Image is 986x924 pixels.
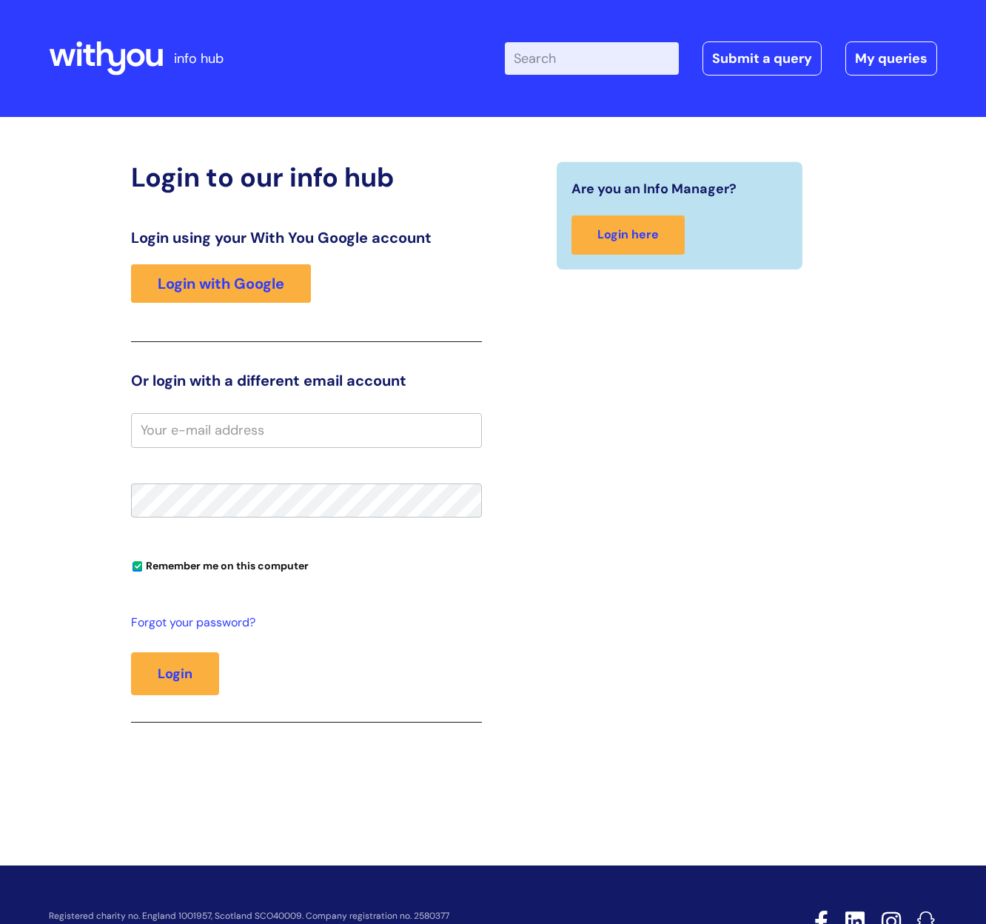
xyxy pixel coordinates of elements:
[571,177,737,201] span: Are you an Info Manager?
[131,372,482,389] h3: Or login with a different email account
[131,229,482,247] h3: Login using your With You Google account
[845,41,937,76] a: My queries
[702,41,822,76] a: Submit a query
[131,161,482,193] h2: Login to our info hub
[131,413,482,447] input: Your e-mail address
[131,556,309,572] label: Remember me on this computer
[174,47,224,70] p: info hub
[131,264,311,303] a: Login with Google
[131,612,474,634] a: Forgot your password?
[505,42,679,75] input: Search
[131,553,482,577] div: You can uncheck this option if you're logging in from a shared device
[133,562,142,572] input: Remember me on this computer
[571,215,685,255] a: Login here
[131,652,219,695] button: Login
[49,911,709,921] p: Registered charity no. England 1001957, Scotland SCO40009. Company registration no. 2580377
